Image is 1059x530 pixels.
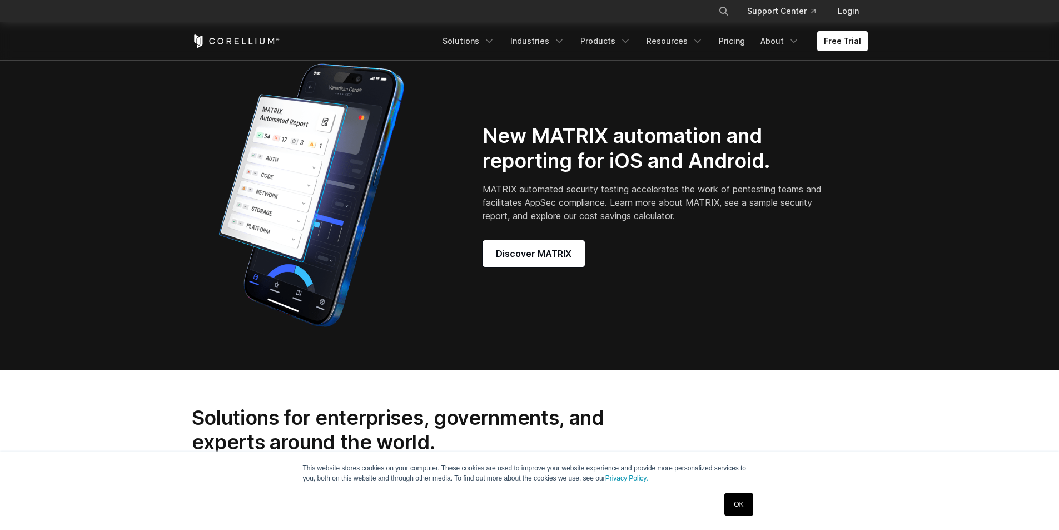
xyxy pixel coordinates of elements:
[738,1,824,21] a: Support Center
[436,31,868,51] div: Navigation Menu
[483,240,585,267] a: Discover MATRIX
[640,31,710,51] a: Resources
[829,1,868,21] a: Login
[724,493,753,516] a: OK
[817,31,868,51] a: Free Trial
[483,182,826,222] p: MATRIX automated security testing accelerates the work of pentesting teams and facilitates AppSec...
[574,31,638,51] a: Products
[483,123,826,174] h2: New MATRIX automation and reporting for iOS and Android.
[712,31,752,51] a: Pricing
[705,1,868,21] div: Navigation Menu
[714,1,734,21] button: Search
[754,31,806,51] a: About
[192,34,280,48] a: Corellium Home
[605,474,648,482] a: Privacy Policy.
[192,405,635,455] h2: Solutions for enterprises, governments, and experts around the world.
[192,56,431,334] img: Corellium_MATRIX_Hero_1_1x
[496,247,571,260] span: Discover MATRIX
[303,463,757,483] p: This website stores cookies on your computer. These cookies are used to improve your website expe...
[436,31,501,51] a: Solutions
[504,31,571,51] a: Industries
